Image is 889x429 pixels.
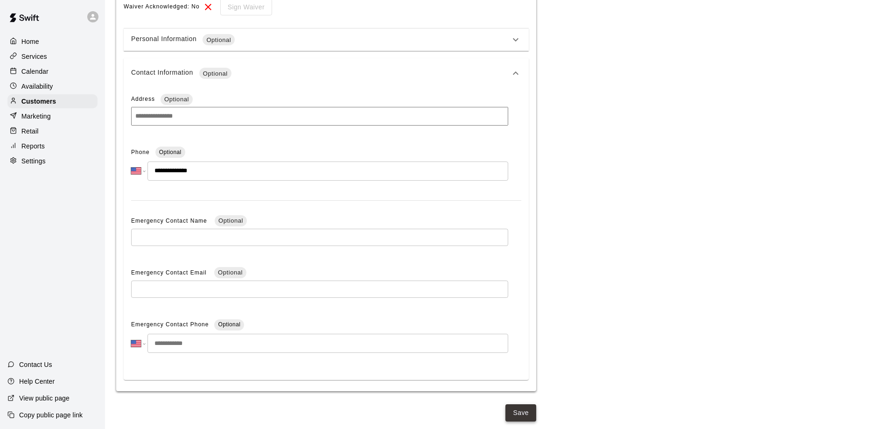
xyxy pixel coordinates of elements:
[131,34,510,45] div: Personal Information
[7,124,98,138] a: Retail
[218,321,240,328] span: Optional
[215,216,247,225] span: Optional
[124,88,529,380] div: Contact InformationOptional
[21,141,45,151] p: Reports
[7,139,98,153] a: Reports
[131,145,150,160] span: Phone
[7,79,98,93] a: Availability
[21,127,39,136] p: Retail
[7,109,98,123] a: Marketing
[21,97,56,106] p: Customers
[131,96,155,102] span: Address
[124,58,529,88] div: Contact InformationOptional
[7,64,98,78] a: Calendar
[21,82,53,91] p: Availability
[19,410,83,420] p: Copy public page link
[7,35,98,49] a: Home
[21,156,46,166] p: Settings
[21,67,49,76] p: Calendar
[21,52,47,61] p: Services
[203,35,235,45] span: Optional
[131,68,510,79] div: Contact Information
[7,49,98,63] a: Services
[161,95,193,104] span: Optional
[131,269,209,276] span: Emergency Contact Email
[124,28,529,51] div: Personal InformationOptional
[159,149,182,155] span: Optional
[21,112,51,121] p: Marketing
[19,394,70,403] p: View public page
[19,377,55,386] p: Help Center
[505,404,536,422] button: Save
[7,94,98,108] a: Customers
[214,268,246,277] span: Optional
[7,154,98,168] a: Settings
[21,37,39,46] p: Home
[131,317,209,332] span: Emergency Contact Phone
[19,360,52,369] p: Contact Us
[199,69,231,78] span: Optional
[131,218,209,224] span: Emergency Contact Name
